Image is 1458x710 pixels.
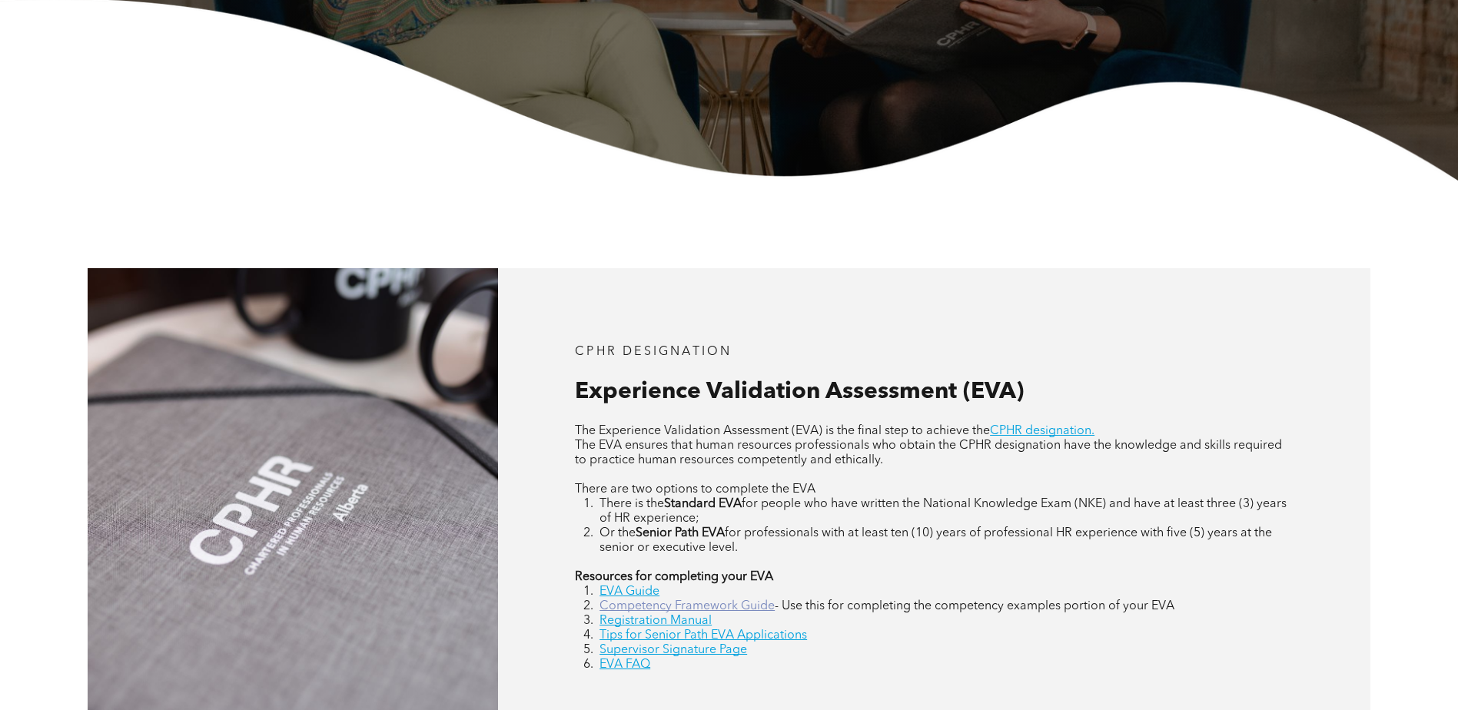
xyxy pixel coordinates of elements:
span: for people who have written the National Knowledge Exam (NKE) and have at least three (3) years o... [599,498,1287,525]
strong: Resources for completing your EVA [575,571,773,583]
a: Tips for Senior Path EVA Applications [599,629,807,642]
a: EVA FAQ [599,659,650,671]
a: Supervisor Signature Page [599,644,747,656]
a: CPHR designation. [990,425,1094,437]
a: Registration Manual [599,615,712,627]
strong: Senior Path EVA [636,527,725,539]
span: Experience Validation Assessment (EVA) [575,380,1024,403]
span: There are two options to complete the EVA [575,483,815,496]
span: Or the [599,527,636,539]
span: The Experience Validation Assessment (EVA) is the final step to achieve the [575,425,990,437]
span: The EVA ensures that human resources professionals who obtain the CPHR designation have the knowl... [575,440,1282,466]
span: - Use this for completing the competency examples portion of your EVA [775,600,1174,612]
a: EVA Guide [599,586,659,598]
strong: Standard EVA [664,498,742,510]
span: for professionals with at least ten (10) years of professional HR experience with five (5) years ... [599,527,1272,554]
span: There is the [599,498,664,510]
a: Competency Framework Guide [599,600,775,612]
span: CPHR DESIGNATION [575,346,732,358]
